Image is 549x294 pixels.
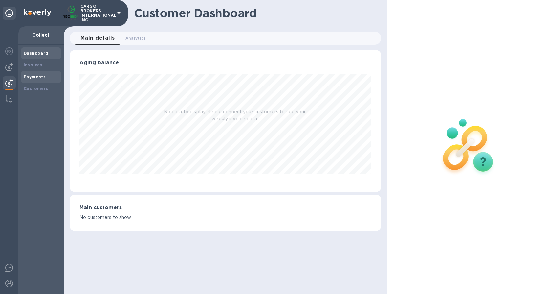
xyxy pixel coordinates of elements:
b: Customers [24,86,49,91]
img: Foreign exchange [5,47,13,55]
b: Invoices [24,62,42,67]
h3: Main customers [79,205,371,211]
b: Payments [24,74,46,79]
span: Main details [80,34,115,43]
div: Unpin categories [3,7,16,20]
h3: Aging balance [79,60,371,66]
p: CARGO BROKERS INTERNATIONAL INC [80,4,113,22]
h1: Customer Dashboard [134,6,377,20]
p: Collect [24,32,58,38]
span: Analytics [125,35,146,42]
img: Logo [24,9,51,16]
b: Dashboard [24,51,49,56]
p: No customers to show [79,214,371,221]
